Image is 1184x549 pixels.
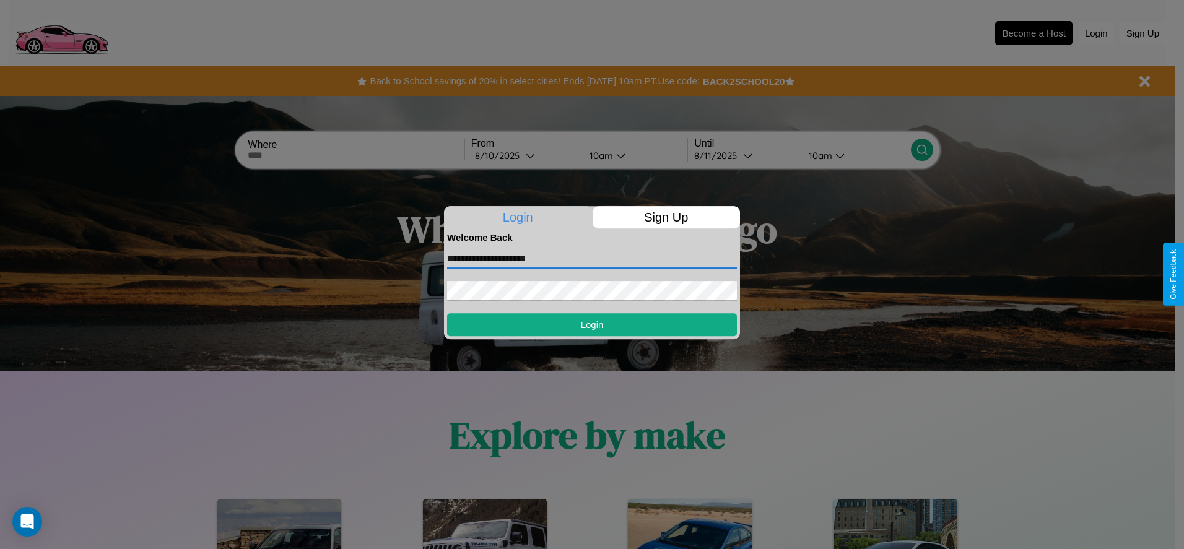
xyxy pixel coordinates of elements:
[447,313,737,336] button: Login
[447,232,737,243] h4: Welcome Back
[1169,249,1178,300] div: Give Feedback
[12,507,42,537] div: Open Intercom Messenger
[593,206,741,228] p: Sign Up
[444,206,592,228] p: Login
